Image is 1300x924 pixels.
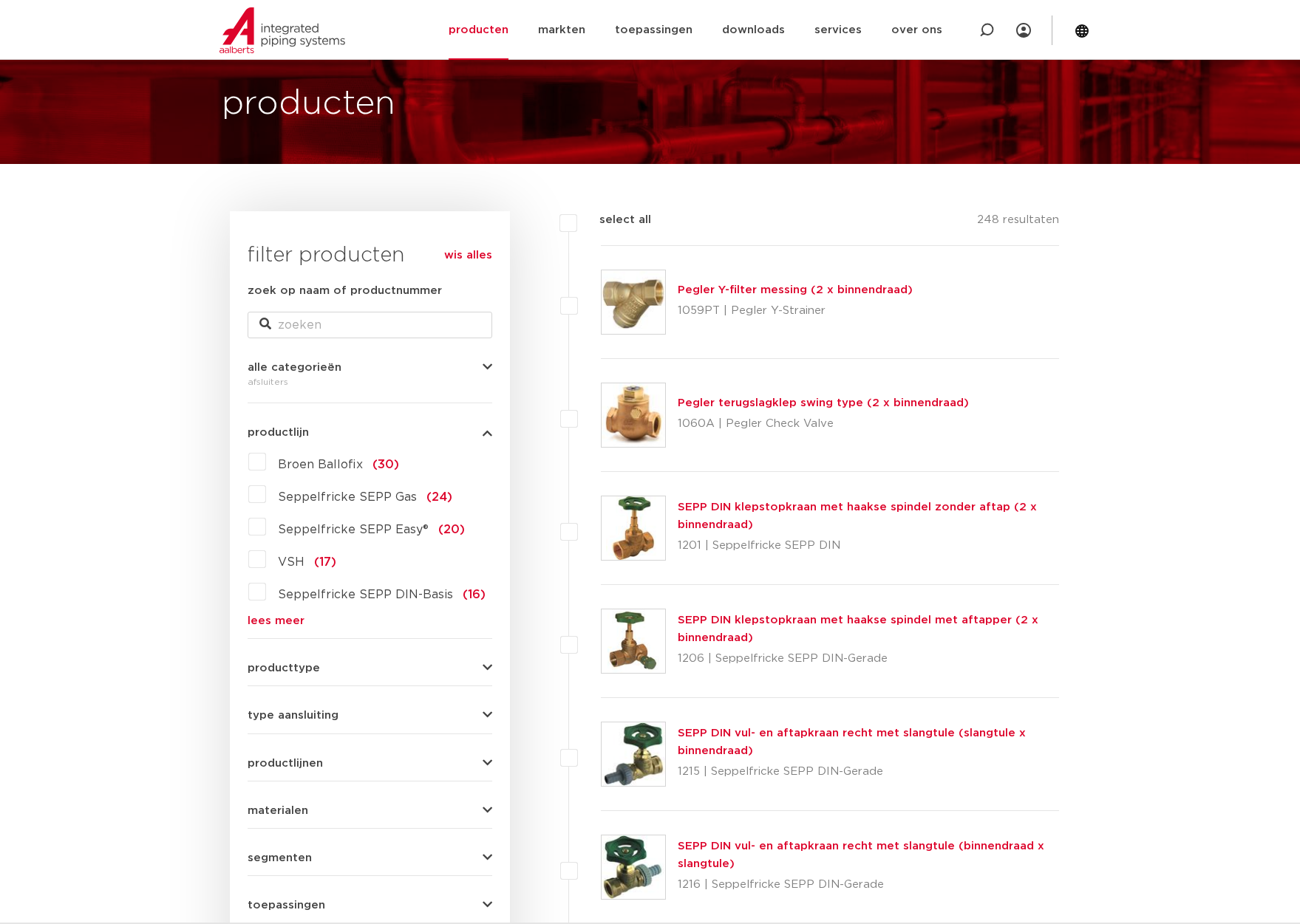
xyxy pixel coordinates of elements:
h3: filter producten [248,241,492,270]
a: lees meer [248,615,492,626]
button: productlijn [248,427,492,438]
p: 1060A | Pegler Check Valve [678,412,969,436]
span: (16) [463,589,486,600]
span: Seppelfricke SEPP Gas [278,491,417,503]
span: Broen Ballofix [278,459,363,470]
span: segmenten [248,852,312,863]
img: Thumbnail for SEPP DIN vul- en aftapkraan recht met slangtule (binnendraad x slangtule) [602,835,665,899]
a: wis alles [444,247,492,264]
img: Thumbnail for Pegler terugslagklep swing type (2 x binnendraad) [602,383,665,447]
span: (30) [372,459,399,470]
p: 1216 | Seppelfricke SEPP DIN-Gerade [678,873,1060,897]
img: Thumbnail for SEPP DIN vul- en aftapkraan recht met slangtule (slangtule x binnendraad) [602,722,665,786]
span: producttype [248,663,320,674]
span: Seppelfricke SEPP DIN-Basis [278,589,453,600]
p: 248 resultaten [977,211,1059,234]
span: productlijnen [248,758,323,769]
p: 1215 | Seppelfricke SEPP DIN-Gerade [678,760,1060,784]
label: zoek op naam of productnummer [248,282,442,300]
span: productlijn [248,427,309,438]
span: materialen [248,805,308,816]
button: alle categorieën [248,362,492,373]
span: type aansluiting [248,710,338,721]
span: (20) [438,524,465,535]
span: (24) [426,491,452,503]
a: SEPP DIN klepstopkraan met haakse spindel zonder aftap (2 x binnendraad) [678,502,1037,530]
h1: producten [222,81,395,128]
span: alle categorieën [248,362,341,373]
button: producttype [248,663,492,674]
button: productlijnen [248,758,492,769]
div: afsluiters [248,373,492,391]
input: zoeken [248,312,492,338]
p: 1201 | Seppelfricke SEPP DIN [678,534,1060,558]
button: materialen [248,805,492,816]
button: segmenten [248,852,492,863]
label: select all [577,211,651,229]
img: Thumbnail for SEPP DIN klepstopkraan met haakse spindel met aftapper (2 x binnendraad) [602,609,665,673]
button: toepassingen [248,900,492,911]
a: SEPP DIN vul- en aftapkraan recht met slangtule (binnendraad x slangtule) [678,841,1044,869]
img: Thumbnail for SEPP DIN klepstopkraan met haakse spindel zonder aftap (2 x binnendraad) [602,496,665,560]
a: SEPP DIN vul- en aftapkraan recht met slangtule (slangtule x binnendraad) [678,728,1026,756]
button: type aansluiting [248,710,492,721]
p: 1206 | Seppelfricke SEPP DIN-Gerade [678,647,1060,671]
a: Pegler terugslagklep swing type (2 x binnendraad) [678,397,969,408]
p: 1059PT | Pegler Y-Strainer [678,299,913,323]
a: Pegler Y-filter messing (2 x binnendraad) [678,284,913,295]
a: SEPP DIN klepstopkraan met haakse spindel met aftapper (2 x binnendraad) [678,615,1038,643]
span: toepassingen [248,900,325,911]
span: (17) [314,556,336,568]
span: VSH [278,556,304,568]
img: Thumbnail for Pegler Y-filter messing (2 x binnendraad) [602,270,665,334]
span: Seppelfricke SEPP Easy® [278,524,429,535]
